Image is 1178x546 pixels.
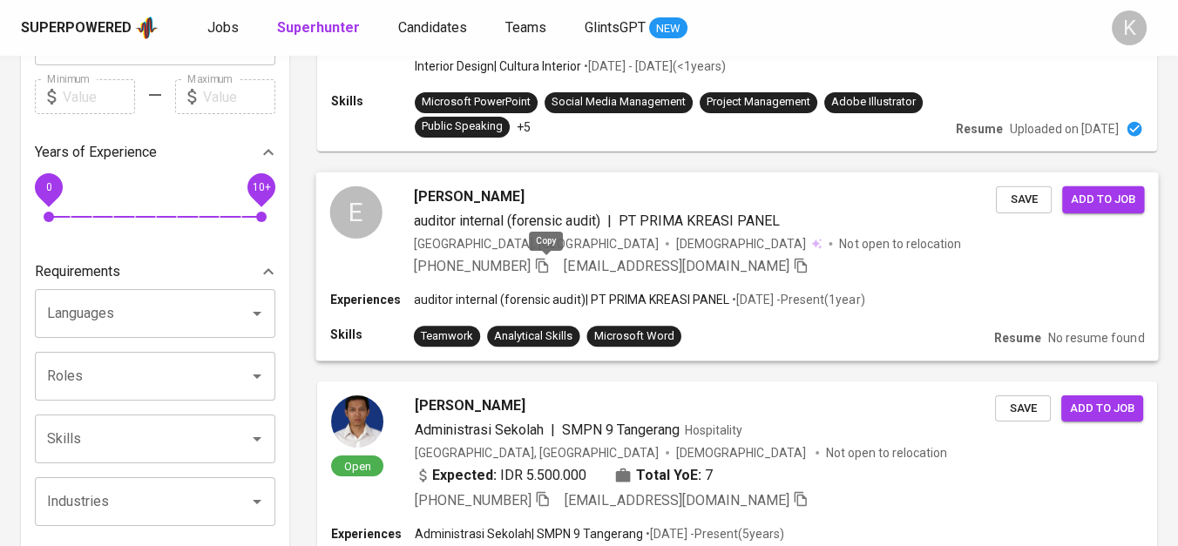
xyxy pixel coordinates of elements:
span: [PHONE_NUMBER] [414,258,531,274]
div: Social Media Management [552,94,686,111]
p: Skills [331,92,415,110]
span: [PERSON_NAME] [414,185,525,206]
a: E[PERSON_NAME]auditor internal (forensic audit)|PT PRIMA KREASI PANEL[GEOGRAPHIC_DATA], [GEOGRAPH... [317,172,1157,361]
img: app logo [135,15,159,41]
span: 10+ [252,181,270,193]
span: | [607,210,612,231]
p: • [DATE] - Present ( 5 years ) [643,525,784,543]
div: K [1112,10,1147,45]
a: Teams [505,17,550,39]
p: Skills [330,326,414,343]
span: [EMAIL_ADDRESS][DOMAIN_NAME] [564,258,789,274]
p: Requirements [35,261,120,282]
span: Save [1005,189,1043,209]
p: Not open to relocation [826,444,947,462]
button: Add to job [1062,185,1144,212]
span: PT PRIMA KREASI PANEL [619,212,781,228]
span: [DEMOGRAPHIC_DATA] [676,234,809,252]
span: [PHONE_NUMBER] [415,492,531,509]
a: Superhunter [277,17,363,39]
input: Value [63,79,135,114]
span: auditor internal (forensic audit) [414,212,600,228]
span: Open [337,459,378,474]
p: Years of Experience [35,142,157,163]
p: Resume [994,329,1041,347]
button: Add to job [1061,395,1143,422]
img: 5f105ae2c8b596519cc4cc1e38af94de.jpg [331,395,383,448]
div: Project Management [707,94,810,111]
span: NEW [649,20,687,37]
p: • [DATE] - Present ( 1 year ) [729,291,864,308]
p: Experiences [331,525,415,543]
b: Superhunter [277,19,360,36]
p: +5 [517,118,531,136]
span: 7 [705,465,713,486]
span: Hospitality [685,423,742,437]
div: Adobe Illustrator [831,94,916,111]
b: Total YoE: [636,465,701,486]
span: Jobs [207,19,239,36]
p: Interior Design | Cultura Interior [415,57,581,75]
span: Add to job [1071,189,1135,209]
span: Administrasi Sekolah [415,421,544,438]
a: Jobs [207,17,242,39]
span: Save [1004,399,1042,419]
button: Open [245,427,269,451]
span: Candidates [398,19,467,36]
p: Uploaded on [DATE] [1010,120,1119,138]
div: Microsoft PowerPoint [422,94,531,111]
div: Public Speaking [422,118,503,135]
a: Superpoweredapp logo [21,15,159,41]
p: Experiences [330,291,414,308]
input: Value [203,79,275,114]
span: 0 [45,181,51,193]
span: [PERSON_NAME] [415,395,525,416]
button: Save [995,395,1051,422]
b: Expected: [432,465,497,486]
span: SMPN 9 Tangerang [562,421,680,438]
a: Candidates [398,17,471,39]
button: Save [996,185,1052,212]
div: Superpowered [21,18,132,38]
div: [GEOGRAPHIC_DATA], [GEOGRAPHIC_DATA] [415,444,659,462]
button: Open [245,301,269,326]
p: Not open to relocation [839,234,960,252]
p: auditor internal (forensic audit) | PT PRIMA KREASI PANEL [414,291,729,308]
span: | [551,420,555,441]
button: Open [245,364,269,388]
p: Administrasi Sekolah | SMPN 9 Tangerang [415,525,643,543]
span: GlintsGPT [585,19,646,36]
div: IDR 5.500.000 [415,465,586,486]
div: Years of Experience [35,135,275,170]
span: [DEMOGRAPHIC_DATA] [676,444,809,462]
span: Teams [505,19,546,36]
span: [EMAIL_ADDRESS][DOMAIN_NAME] [565,492,789,509]
span: Add to job [1070,399,1134,419]
div: E [330,185,383,238]
div: Analytical Skills [494,328,572,345]
p: • [DATE] - [DATE] ( <1 years ) [581,57,726,75]
a: GlintsGPT NEW [585,17,687,39]
div: [GEOGRAPHIC_DATA], [GEOGRAPHIC_DATA] [414,234,659,252]
p: Resume [956,120,1003,138]
button: Open [245,489,269,514]
div: Teamwork [421,328,473,345]
div: Requirements [35,254,275,289]
div: Microsoft Word [594,328,674,345]
p: No resume found [1048,329,1144,347]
